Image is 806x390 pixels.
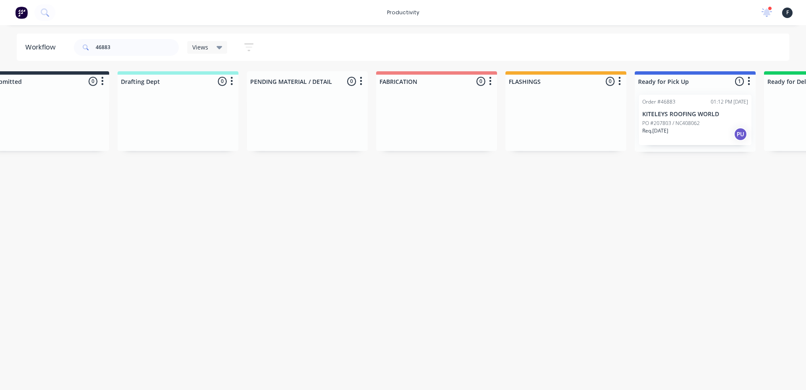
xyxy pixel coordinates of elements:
span: F [786,9,789,16]
div: 01:12 PM [DATE] [711,98,748,106]
div: productivity [383,6,424,19]
p: PO #207803 / NC408062 [642,120,700,127]
div: PU [734,127,747,141]
input: Search for orders... [96,39,179,56]
p: KITELEYS ROOFING WORLD [642,111,748,118]
img: Factory [15,6,28,19]
div: Workflow [25,42,60,52]
p: Req. [DATE] [642,127,668,135]
div: Order #46883 [642,98,675,106]
div: Order #4688301:12 PM [DATE]KITELEYS ROOFING WORLDPO #207803 / NC408062Req.[DATE]PU [639,95,751,145]
span: Views [192,43,208,52]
